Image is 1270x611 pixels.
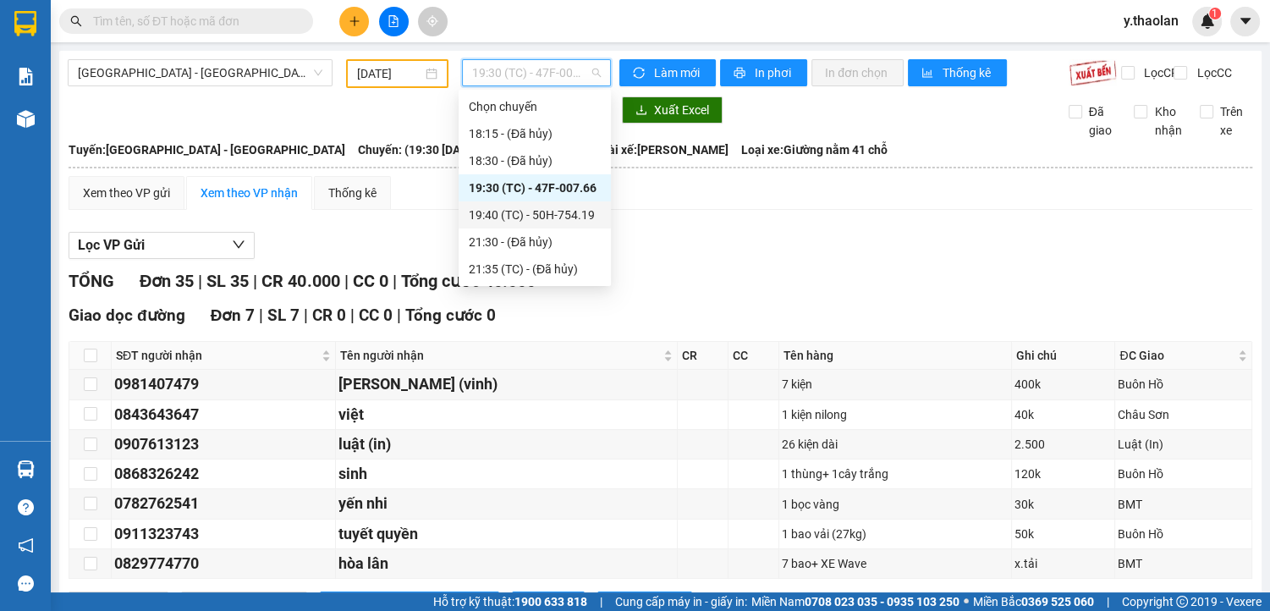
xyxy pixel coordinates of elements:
strong: 0369 525 060 [1021,595,1094,608]
span: Chuyến: (19:30 [DATE]) [358,140,481,159]
span: plus [349,15,360,27]
td: 0868326242 [112,460,336,489]
span: 1 [1212,8,1218,19]
span: Làm mới [654,63,702,82]
span: notification [18,537,34,553]
button: bar-chartThống kê [908,59,1007,86]
button: Lọc VP Gửi [69,232,255,259]
span: Thống kê [943,63,993,82]
span: Sài Gòn - Đắk Lắk [78,60,322,85]
td: 0829774770 [112,549,336,579]
span: copyright [1176,596,1188,608]
span: file-add [388,15,399,27]
span: question-circle [18,499,34,515]
span: ⚪️ [964,598,969,605]
span: SĐT người nhận [116,346,318,365]
div: 0843643647 [114,403,333,427]
span: sync [633,67,647,80]
th: Ghi chú [1012,342,1115,370]
span: | [253,271,257,291]
img: solution-icon [17,68,35,85]
div: tuyết quyền [338,522,674,546]
td: 0782762541 [112,489,336,519]
div: x.tải [1014,554,1112,573]
span: Đơn 35 [140,271,194,291]
div: 26 kiện dài [782,435,1009,454]
div: yến nhi [338,492,674,515]
span: | [392,271,396,291]
span: Đơn 7 [211,305,256,325]
div: 0829774770 [114,552,333,575]
div: 19:30 (TC) - 47F-007.66 [469,179,601,197]
td: 0911323743 [112,520,336,549]
button: downloadXuất Excel [622,96,723,124]
span: download [635,104,647,118]
button: aim [418,7,448,36]
span: Cung cấp máy in - giấy in: [615,592,747,611]
span: Lọc VP Gửi [78,234,145,256]
strong: 0708 023 035 - 0935 103 250 [805,595,959,608]
td: 0843643647 [112,400,336,430]
button: syncLàm mới [619,59,716,86]
th: Tên hàng [779,342,1012,370]
div: 1 bao vải (27kg) [782,525,1009,543]
td: kim ngân (vinh) [336,370,678,399]
span: search [70,15,82,27]
span: bar-chart [921,67,936,80]
div: luật (in) [338,432,674,456]
td: luật (in) [336,430,678,460]
div: Thống kê [328,184,377,202]
div: 2.500 [1014,435,1112,454]
span: caret-down [1238,14,1253,29]
span: 19:30 (TC) - 47F-007.66 [472,60,601,85]
span: printer [734,67,748,80]
button: caret-down [1230,7,1260,36]
div: Buôn Hồ [1118,525,1249,543]
div: [PERSON_NAME] (vinh) [338,372,674,396]
div: 7 kiện [782,375,1009,394]
div: 0868326242 [114,462,333,486]
div: Buôn Hồ [1118,465,1249,483]
div: Châu Sơn [1118,405,1249,424]
span: Miền Bắc [973,592,1094,611]
th: CR [678,342,728,370]
div: 0981407479 [114,372,333,396]
span: TỔNG [69,271,114,291]
td: 0907613123 [112,430,336,460]
div: 1 thùng+ 1cây trắng [782,465,1009,483]
span: | [350,305,355,325]
span: Xuất Excel [654,101,709,119]
span: SL 35 [206,271,249,291]
div: 18:15 - (Đã hủy) [469,124,601,143]
span: Kho nhận [1147,102,1188,140]
img: warehouse-icon [17,460,35,478]
div: 30k [1014,495,1112,514]
div: 1 kiện nilong [782,405,1009,424]
div: Chọn chuyến [469,97,601,116]
span: Tổng cước 40.000 [400,271,535,291]
div: Buôn Hồ [1118,375,1249,394]
button: plus [339,7,369,36]
div: 50k [1014,525,1112,543]
sup: 1 [1209,8,1221,19]
span: | [1107,592,1109,611]
div: 18:30 - (Đã hủy) [469,151,601,170]
span: Hỗ trợ kỹ thuật: [433,592,587,611]
input: 13/08/2025 [357,64,422,83]
span: | [397,305,401,325]
span: down [232,238,245,251]
img: icon-new-feature [1200,14,1215,29]
div: 19:40 (TC) - 50H-754.19 [469,206,601,224]
span: | [304,305,308,325]
div: 21:30 - (Đã hủy) [469,233,601,251]
td: yến nhi [336,489,678,519]
span: | [600,592,602,611]
span: In phơi [755,63,794,82]
div: 40k [1014,405,1112,424]
td: việt [336,400,678,430]
span: Đã giao [1082,102,1122,140]
div: BMT [1118,495,1249,514]
div: 120k [1014,465,1112,483]
span: CR 40.000 [261,271,339,291]
span: ĐC Giao [1119,346,1234,365]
